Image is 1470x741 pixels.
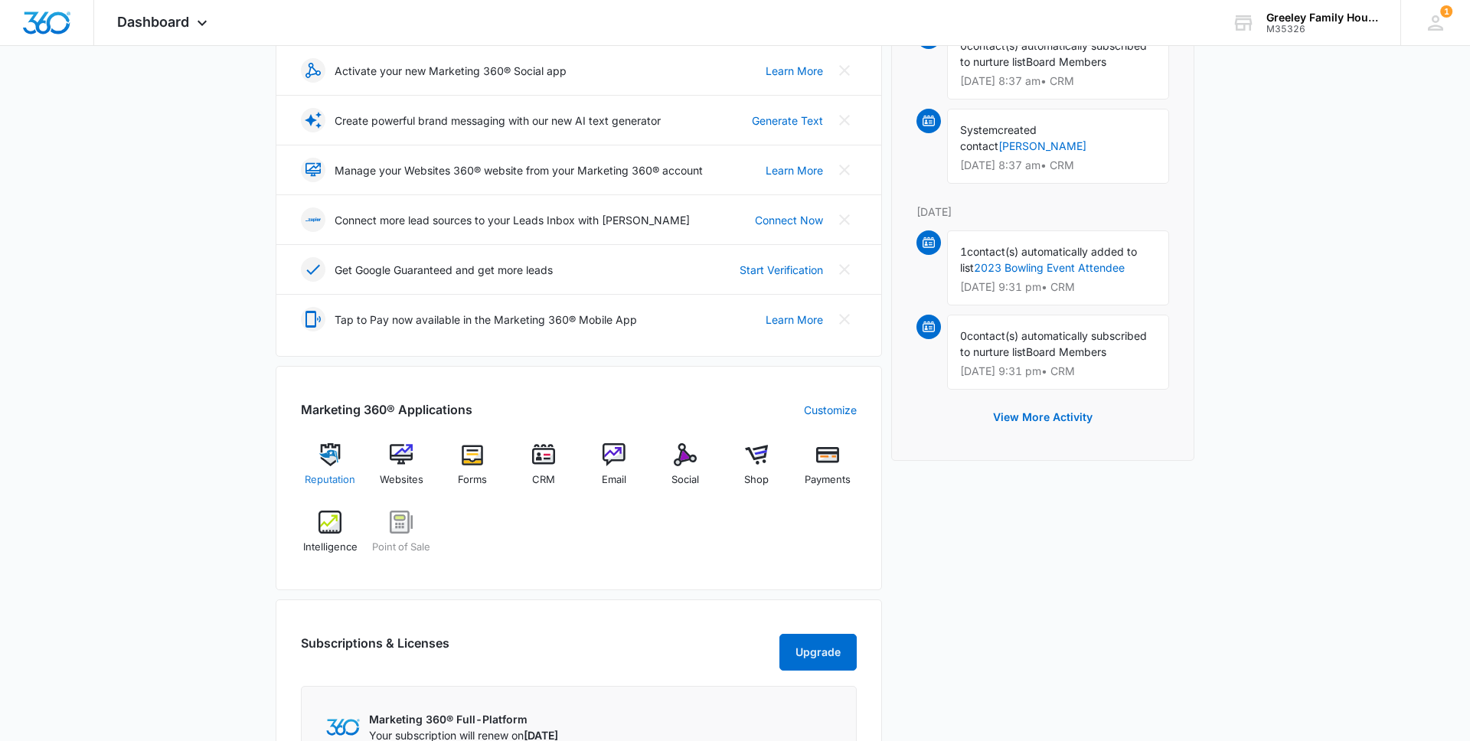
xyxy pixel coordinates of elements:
[301,443,360,498] a: Reputation
[960,245,967,258] span: 1
[602,472,626,488] span: Email
[766,63,823,79] a: Learn More
[458,472,487,488] span: Forms
[1026,55,1106,68] span: Board Members
[832,58,857,83] button: Close
[832,307,857,331] button: Close
[514,443,573,498] a: CRM
[960,76,1156,87] p: [DATE] 8:37 am • CRM
[744,472,769,488] span: Shop
[1266,24,1378,34] div: account id
[326,719,360,735] img: Marketing 360 Logo
[960,366,1156,377] p: [DATE] 9:31 pm • CRM
[832,108,857,132] button: Close
[779,634,857,671] button: Upgrade
[960,123,1037,152] span: created contact
[804,402,857,418] a: Customize
[301,511,360,566] a: Intelligence
[832,207,857,232] button: Close
[960,123,998,136] span: System
[117,14,189,30] span: Dashboard
[755,212,823,228] a: Connect Now
[335,262,553,278] p: Get Google Guaranteed and get more leads
[585,443,644,498] a: Email
[671,472,699,488] span: Social
[960,329,1147,358] span: contact(s) automatically subscribed to nurture list
[832,257,857,282] button: Close
[766,162,823,178] a: Learn More
[1440,5,1452,18] div: notifications count
[380,472,423,488] span: Websites
[335,162,703,178] p: Manage your Websites 360® website from your Marketing 360® account
[369,711,558,727] p: Marketing 360® Full-Platform
[335,113,661,129] p: Create powerful brand messaging with our new AI text generator
[916,204,1169,220] p: [DATE]
[303,540,358,555] span: Intelligence
[335,63,567,79] p: Activate your new Marketing 360® Social app
[301,400,472,419] h2: Marketing 360® Applications
[727,443,786,498] a: Shop
[960,160,1156,171] p: [DATE] 8:37 am • CRM
[766,312,823,328] a: Learn More
[960,282,1156,292] p: [DATE] 9:31 pm • CRM
[974,261,1125,274] a: 2023 Bowling Event Attendee
[1026,345,1106,358] span: Board Members
[798,443,857,498] a: Payments
[372,540,430,555] span: Point of Sale
[978,399,1108,436] button: View More Activity
[443,443,502,498] a: Forms
[832,158,857,182] button: Close
[960,245,1137,274] span: contact(s) automatically added to list
[532,472,555,488] span: CRM
[305,472,355,488] span: Reputation
[1266,11,1378,24] div: account name
[372,443,431,498] a: Websites
[335,212,690,228] p: Connect more lead sources to your Leads Inbox with [PERSON_NAME]
[960,329,967,342] span: 0
[998,139,1086,152] a: [PERSON_NAME]
[752,113,823,129] a: Generate Text
[1440,5,1452,18] span: 1
[335,312,637,328] p: Tap to Pay now available in the Marketing 360® Mobile App
[656,443,715,498] a: Social
[301,634,449,664] h2: Subscriptions & Licenses
[372,511,431,566] a: Point of Sale
[805,472,851,488] span: Payments
[740,262,823,278] a: Start Verification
